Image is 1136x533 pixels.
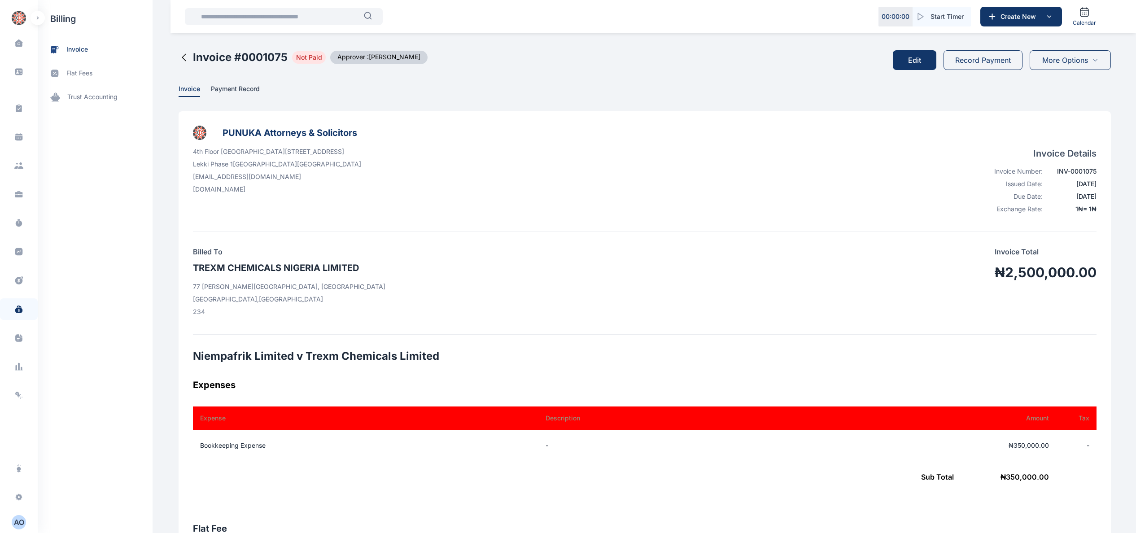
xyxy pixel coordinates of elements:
[193,430,535,461] td: Bookkeeping Expense
[984,167,1043,176] div: Invoice Number:
[535,430,799,461] td: -
[913,7,971,26] button: Start Timer
[944,50,1022,70] button: Record Payment
[330,51,428,64] span: Approver : [PERSON_NAME]
[1056,406,1097,430] th: Tax
[223,126,357,140] h3: PUNUKA Attorneys & Solicitors
[980,7,1062,26] button: Create New
[193,160,361,169] p: Lekki Phase 1 [GEOGRAPHIC_DATA] [GEOGRAPHIC_DATA]
[1048,179,1097,188] div: [DATE]
[1073,19,1096,26] span: Calendar
[984,147,1097,160] h4: Invoice Details
[995,246,1097,257] p: Invoice Total
[12,517,26,528] div: A O
[66,69,92,78] span: flat fees
[997,12,1044,21] span: Create New
[5,515,32,529] button: AO
[193,406,535,430] th: Expense
[193,295,385,304] p: [GEOGRAPHIC_DATA] , [GEOGRAPHIC_DATA]
[893,50,936,70] button: Edit
[1048,192,1097,201] div: [DATE]
[193,50,288,65] h2: Invoice # 0001075
[211,85,260,94] span: Payment Record
[984,179,1043,188] div: Issued Date:
[882,12,909,21] p: 00 : 00 : 00
[38,38,153,61] a: invoice
[193,261,385,275] h3: TREXM CHEMICALS NIGERIA LIMITED
[179,85,200,94] span: Invoice
[193,349,1097,363] h2: Niempafrik Limited v Trexm Chemicals Limited
[66,45,88,54] span: invoice
[193,378,1097,392] h3: Expenses
[193,461,1056,493] td: ₦ 350,000.00
[193,307,385,316] p: 234
[799,430,1056,461] td: ₦350,000.00
[193,172,361,181] p: [EMAIL_ADDRESS][DOMAIN_NAME]
[193,126,206,140] img: businessLogo
[193,282,385,291] p: 77 [PERSON_NAME][GEOGRAPHIC_DATA], [GEOGRAPHIC_DATA]
[921,472,954,481] span: Sub Total
[931,12,964,21] span: Start Timer
[193,147,361,156] p: 4th Floor [GEOGRAPHIC_DATA][STREET_ADDRESS]
[535,406,799,430] th: Description
[38,85,153,109] a: trust accounting
[12,515,26,529] button: AO
[1056,430,1097,461] td: -
[38,61,153,85] a: flat fees
[1042,55,1088,66] span: More Options
[193,246,385,257] h4: Billed To
[944,43,1022,77] a: Record Payment
[1048,167,1097,176] div: INV-0001075
[67,92,118,102] span: trust accounting
[893,43,944,77] a: Edit
[1048,205,1097,214] div: 1 ₦ = 1 ₦
[984,205,1043,214] div: Exchange Rate:
[995,264,1097,280] h1: ₦2,500,000.00
[292,51,326,64] span: Not Paid
[193,185,361,194] p: [DOMAIN_NAME]
[1069,3,1100,30] a: Calendar
[984,192,1043,201] div: Due Date:
[799,406,1056,430] th: Amount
